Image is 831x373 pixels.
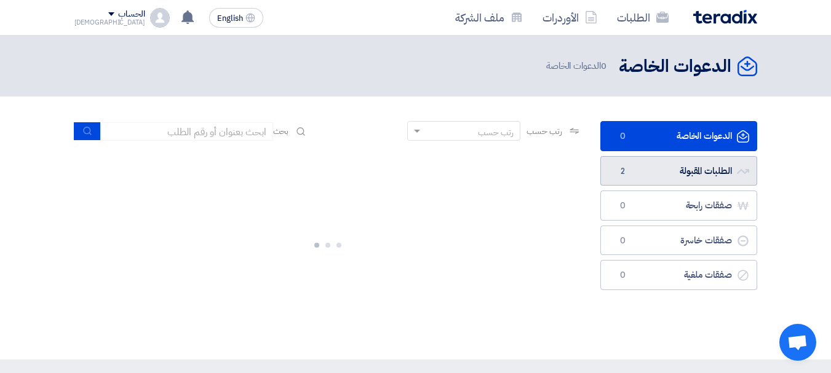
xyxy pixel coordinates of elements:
a: صفقات خاسرة0 [600,226,757,256]
input: ابحث بعنوان أو رقم الطلب [101,122,273,141]
a: صفقات رابحة0 [600,190,757,221]
a: الطلبات [607,3,678,32]
div: رتب حسب [478,126,514,139]
a: الطلبات المقبولة2 [600,156,757,186]
h2: الدعوات الخاصة [619,55,731,79]
img: Teradix logo [693,10,757,24]
button: English [209,8,263,28]
a: الدعوات الخاصة0 [600,121,757,151]
a: صفقات ملغية0 [600,260,757,290]
a: ملف الشركة [445,3,533,32]
img: profile_test.png [150,8,170,28]
div: الحساب [118,9,145,20]
span: الدعوات الخاصة [546,59,609,73]
a: Open chat [779,324,816,361]
span: 0 [601,59,606,73]
a: الأوردرات [533,3,607,32]
span: 0 [616,269,630,281]
span: English [217,14,243,23]
span: 0 [616,235,630,247]
span: 0 [616,130,630,143]
span: رتب حسب [527,125,562,138]
div: [DEMOGRAPHIC_DATA] [74,19,145,26]
span: 2 [616,165,630,178]
span: 0 [616,200,630,212]
span: بحث [273,125,289,138]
